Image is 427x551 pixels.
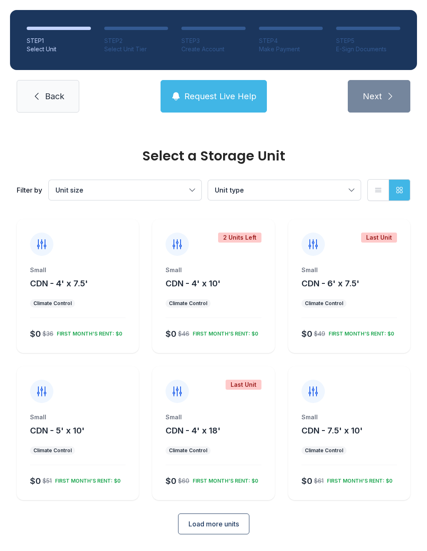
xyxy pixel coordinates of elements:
div: Small [30,266,126,274]
div: FIRST MONTH’S RENT: $0 [325,327,394,337]
div: FIRST MONTH’S RENT: $0 [52,474,121,484]
span: Load more units [188,519,239,529]
div: STEP 1 [27,37,91,45]
div: Climate Control [169,300,207,307]
button: CDN - 5' x 10' [30,425,85,436]
div: Climate Control [169,447,207,454]
div: Create Account [181,45,246,53]
div: $0 [301,475,312,487]
div: $51 [43,477,52,485]
div: FIRST MONTH’S RENT: $0 [53,327,122,337]
div: Select Unit Tier [104,45,168,53]
div: FIRST MONTH’S RENT: $0 [189,474,258,484]
span: Unit type [215,186,244,194]
div: Climate Control [305,300,343,307]
span: CDN - 6' x 7.5' [301,278,359,288]
div: Small [30,413,126,421]
button: Unit size [49,180,201,200]
button: CDN - 7.5' x 10' [301,425,363,436]
div: Last Unit [226,380,261,390]
button: CDN - 4' x 10' [166,278,221,289]
div: Select a Storage Unit [17,149,410,163]
div: $0 [166,475,176,487]
div: FIRST MONTH’S RENT: $0 [189,327,258,337]
div: $0 [301,328,312,340]
button: CDN - 4' x 18' [166,425,221,436]
div: FIRST MONTH’S RENT: $0 [324,474,392,484]
div: $36 [43,330,53,338]
div: Climate Control [305,447,343,454]
div: $0 [166,328,176,340]
div: Small [301,266,397,274]
div: $60 [178,477,189,485]
span: Request Live Help [184,90,256,102]
div: STEP 2 [104,37,168,45]
div: STEP 4 [259,37,323,45]
div: $49 [314,330,325,338]
div: Small [166,266,261,274]
span: CDN - 4' x 10' [166,278,221,288]
div: Small [301,413,397,421]
span: CDN - 4' x 18' [166,426,221,436]
span: Unit size [55,186,83,194]
div: Filter by [17,185,42,195]
div: E-Sign Documents [336,45,400,53]
div: $0 [30,475,41,487]
span: CDN - 5' x 10' [30,426,85,436]
span: CDN - 7.5' x 10' [301,426,363,436]
span: CDN - 4' x 7.5' [30,278,88,288]
div: Select Unit [27,45,91,53]
div: Last Unit [361,233,397,243]
button: Unit type [208,180,361,200]
div: Climate Control [33,300,72,307]
div: Climate Control [33,447,72,454]
div: 2 Units Left [218,233,261,243]
button: CDN - 4' x 7.5' [30,278,88,289]
div: STEP 5 [336,37,400,45]
div: $0 [30,328,41,340]
div: $61 [314,477,324,485]
div: STEP 3 [181,37,246,45]
button: CDN - 6' x 7.5' [301,278,359,289]
div: $46 [178,330,189,338]
span: Back [45,90,64,102]
div: Make Payment [259,45,323,53]
div: Small [166,413,261,421]
span: Next [363,90,382,102]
